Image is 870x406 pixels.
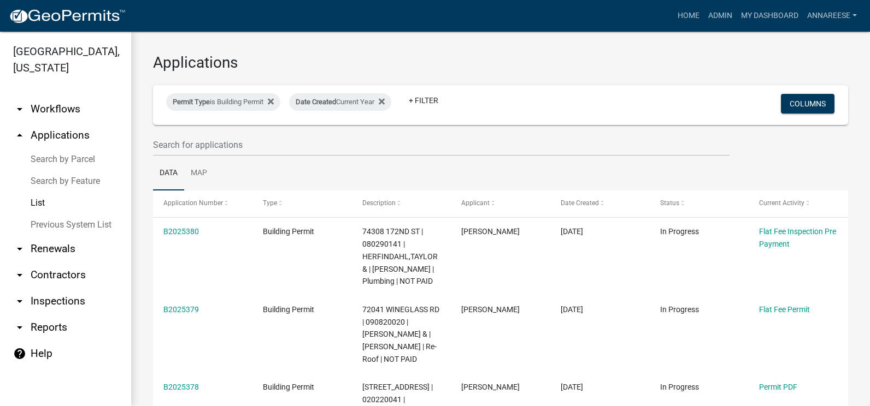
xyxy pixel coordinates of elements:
span: 10/08/2025 [561,383,583,391]
datatable-header-cell: Description [351,190,451,217]
span: Building Permit [263,305,314,314]
h3: Applications [153,53,848,72]
span: Building Permit [263,383,314,391]
span: Gina Gullickson [461,305,520,314]
a: My Dashboard [737,5,803,26]
a: B2025380 [163,227,199,236]
a: B2025379 [163,305,199,314]
div: Current Year [289,93,391,111]
input: Search for applications [153,134,730,156]
div: is Building Permit [166,93,280,111]
a: annareese [803,5,861,26]
a: Flat Fee Inspection Pre Payment [759,227,836,248]
span: Permit Type [173,98,210,106]
button: Columns [781,94,834,114]
a: Data [153,156,184,191]
span: Taylor Herfindahl [461,227,520,236]
i: help [13,347,26,360]
span: Date Created [561,199,599,207]
span: Description [362,199,396,207]
span: Status [660,199,679,207]
a: Map [184,156,214,191]
span: In Progress [660,383,699,391]
datatable-header-cell: Applicant [451,190,550,217]
i: arrow_drop_up [13,129,26,142]
span: In Progress [660,227,699,236]
span: 10/08/2025 [561,227,583,236]
span: In Progress [660,305,699,314]
i: arrow_drop_down [13,295,26,308]
span: Application Number [163,199,223,207]
span: 72041 WINEGLASS RD | 090820020 | GALLION,MICHAEL & | ANNE GALLION | Re-Roof | NOT PAID [362,305,439,363]
a: Home [673,5,704,26]
datatable-header-cell: Current Activity [749,190,848,217]
span: Applicant [461,199,490,207]
i: arrow_drop_down [13,268,26,282]
i: arrow_drop_down [13,321,26,334]
span: 10/08/2025 [561,305,583,314]
a: B2025378 [163,383,199,391]
datatable-header-cell: Status [650,190,749,217]
span: Current Activity [759,199,804,207]
a: Flat Fee Permit [759,305,810,314]
span: Phil Jacobson [461,383,520,391]
span: Date Created [296,98,336,106]
datatable-header-cell: Application Number [153,190,252,217]
datatable-header-cell: Type [252,190,352,217]
a: + Filter [400,91,447,110]
i: arrow_drop_down [13,242,26,255]
i: arrow_drop_down [13,103,26,116]
a: Permit PDF [759,383,797,391]
span: 74308 172ND ST | 080290141 | HERFINDAHL,TAYLOR & | LYNZEE HERFINDAHL | Plumbing | NOT PAID [362,227,438,285]
datatable-header-cell: Date Created [550,190,650,217]
span: Type [263,199,277,207]
a: Admin [704,5,737,26]
span: Building Permit [263,227,314,236]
